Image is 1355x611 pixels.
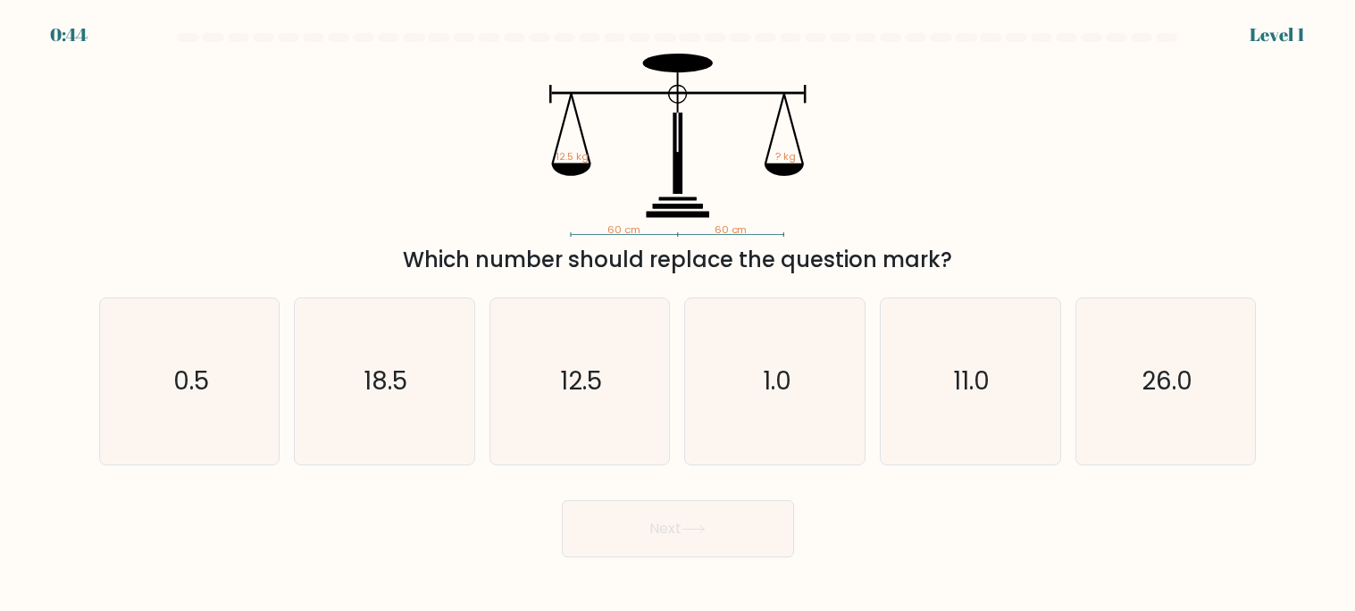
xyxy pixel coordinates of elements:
tspan: 60 cm [607,222,640,237]
text: 12.5 [560,364,602,399]
text: 1.0 [763,364,791,399]
text: 0.5 [173,364,209,399]
text: 11.0 [954,364,991,399]
tspan: 12.5 kg [556,149,589,163]
div: Level 1 [1250,21,1305,48]
text: 18.5 [364,364,408,399]
tspan: 60 cm [714,222,747,237]
button: Next [562,500,794,557]
div: 0:44 [50,21,88,48]
div: Which number should replace the question mark? [110,244,1246,276]
text: 26.0 [1142,364,1192,399]
tspan: ? kg [775,149,796,163]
